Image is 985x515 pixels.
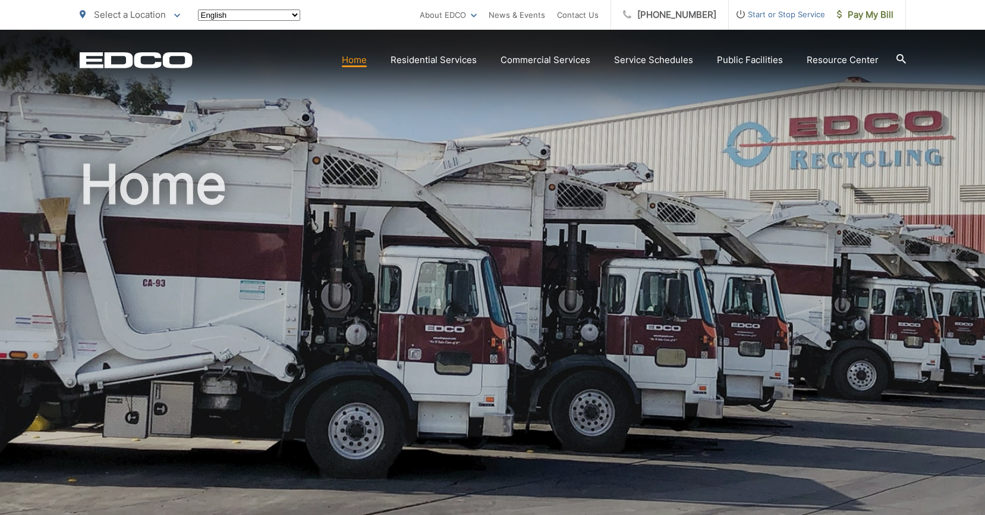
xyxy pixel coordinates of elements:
a: EDCD logo. Return to the homepage. [80,52,193,68]
a: Service Schedules [614,53,693,67]
a: Commercial Services [501,53,590,67]
a: Home [342,53,367,67]
a: Public Facilities [717,53,783,67]
a: Contact Us [557,8,599,22]
a: About EDCO [420,8,477,22]
span: Select a Location [94,9,166,20]
span: Pay My Bill [837,8,893,22]
a: Resource Center [807,53,879,67]
a: Residential Services [391,53,477,67]
a: News & Events [489,8,545,22]
select: Select a language [198,10,300,21]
